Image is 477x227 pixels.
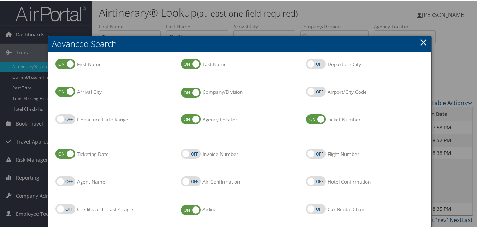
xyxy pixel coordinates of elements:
label: Last Name [202,60,227,67]
label: Credit Card - Last 4 Digits [55,203,75,213]
label: Departure Date Range [77,115,128,122]
a: Close [419,34,428,48]
label: Agency Locator [202,115,237,122]
label: Ticket Number [328,115,361,122]
label: Ticketing Date [55,148,75,158]
label: Company/Division [181,87,201,97]
label: Agent Name [55,176,75,186]
label: First Name [55,58,75,68]
label: Airline [181,204,201,214]
label: Car Rental Chain [328,205,365,212]
label: Invoice Number [202,150,238,157]
label: First Name [77,60,102,67]
label: Air Confirmation [181,176,201,186]
h2: Advanced Search [48,35,431,51]
label: Arrival City [55,86,75,96]
label: Agency Locator [181,113,201,123]
label: Airport/City Code [306,86,326,96]
label: Air Confirmation [202,177,240,185]
label: Ticket Number [306,113,326,123]
label: Flight Number [328,150,359,157]
label: Departure City [306,58,326,68]
label: Hotel Confirmation [306,176,326,186]
label: Hotel Confirmation [328,177,371,185]
label: Car Rental Chain [306,203,326,213]
label: Credit Card - Last 4 Digits [77,205,134,212]
label: Agent Name [77,177,105,185]
label: Invoice Number [181,148,201,158]
label: Last Name [181,58,201,68]
label: Flight Number [306,148,326,158]
label: Departure Date Range [55,113,75,123]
